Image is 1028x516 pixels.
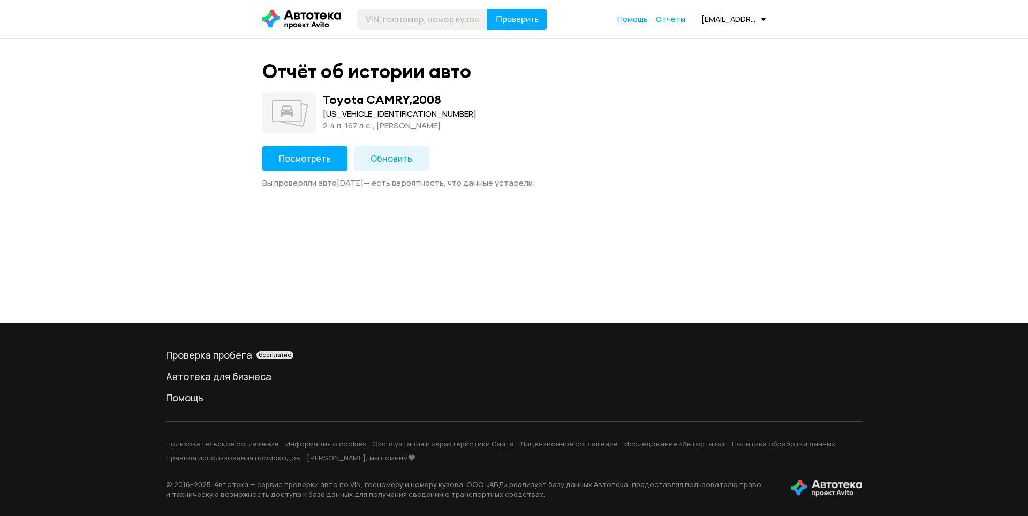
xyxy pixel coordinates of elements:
a: Политика обработки данных [732,439,835,449]
div: Проверка пробега [166,348,862,361]
a: Эксплуатация и характеристики Сайта [373,439,514,449]
a: Лицензионное соглашение [520,439,618,449]
button: Проверить [487,9,547,30]
a: Помощь [166,391,862,404]
a: Информация о cookies [285,439,366,449]
div: [US_VEHICLE_IDENTIFICATION_NUMBER] [323,108,477,120]
input: VIN, госномер, номер кузова [357,9,488,30]
a: Автотека для бизнеса [166,370,862,383]
button: Посмотреть [262,146,347,171]
div: [EMAIL_ADDRESS][DOMAIN_NAME] [701,14,766,24]
span: бесплатно [259,351,291,359]
div: 2.4 л, 167 л.c., [PERSON_NAME] [323,120,477,132]
a: Исследование «Автостата» [624,439,725,449]
div: Вы проверяли авто [DATE] — есть вероятность, что данные устарели. [262,178,766,188]
a: Пользовательское соглашение [166,439,279,449]
span: Обновить [371,153,412,164]
span: Проверить [496,15,539,24]
span: Помощь [617,14,648,24]
a: Правила использования промокодов [166,453,300,462]
a: Отчёты [656,14,685,25]
button: Обновить [354,146,429,171]
a: Помощь [617,14,648,25]
a: Проверка пробегабесплатно [166,348,862,361]
span: Посмотреть [279,153,331,164]
span: Отчёты [656,14,685,24]
a: [PERSON_NAME], мы помним [307,453,415,462]
img: tWS6KzJlK1XUpy65r7uaHVIs4JI6Dha8Nraz9T2hA03BhoCc4MtbvZCxBLwJIh+mQSIAkLBJpqMoKVdP8sONaFJLCz6I0+pu7... [791,480,862,497]
div: Toyota CAMRY , 2008 [323,93,441,107]
p: © 2016– 2025 . Автотека — сервис проверки авто по VIN, госномеру и номеру кузова. ООО «АБД» реали... [166,480,774,499]
div: Отчёт об истории авто [262,60,471,83]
